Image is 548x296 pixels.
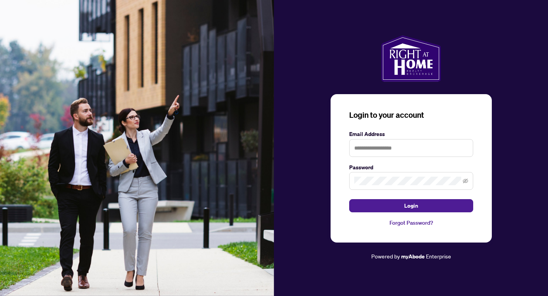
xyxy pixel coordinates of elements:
label: Email Address [349,130,473,138]
span: Login [404,200,418,212]
span: Powered by [371,253,400,260]
span: Enterprise [426,253,451,260]
a: myAbode [401,252,425,261]
label: Password [349,163,473,172]
h3: Login to your account [349,110,473,120]
a: Forgot Password? [349,219,473,227]
img: ma-logo [381,35,441,82]
button: Login [349,199,473,212]
span: eye-invisible [463,178,468,184]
